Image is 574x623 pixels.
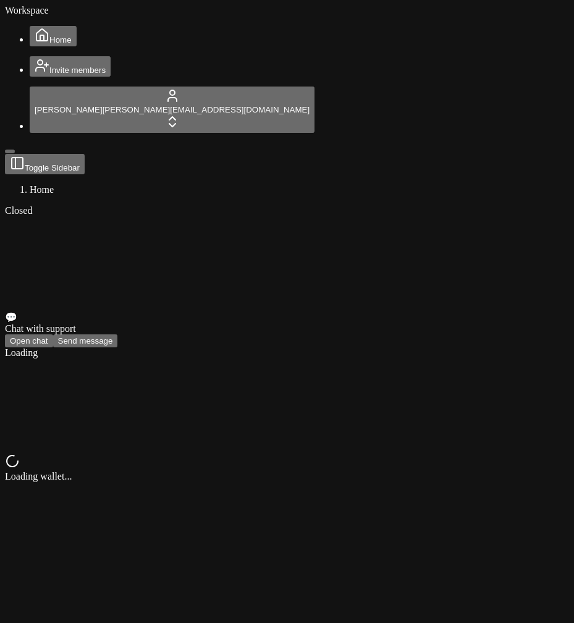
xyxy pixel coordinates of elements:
[5,311,569,323] div: 💬
[49,35,72,44] span: Home
[5,471,569,482] div: Loading wallet...
[30,34,77,44] a: Home
[103,105,310,114] span: [PERSON_NAME][EMAIL_ADDRESS][DOMAIN_NAME]
[30,87,314,133] button: [PERSON_NAME][PERSON_NAME][EMAIL_ADDRESS][DOMAIN_NAME]
[49,66,106,75] span: Invite members
[5,5,569,16] div: Workspace
[30,56,111,77] button: Invite members
[53,334,118,347] button: Send message
[35,105,103,114] span: [PERSON_NAME]
[5,323,569,334] div: Chat with support
[30,26,77,46] button: Home
[5,334,53,347] button: Open chat
[5,205,32,216] span: Closed
[5,347,38,358] span: Loading
[30,184,54,195] span: Home
[5,154,85,174] button: Toggle Sidebar
[5,184,569,195] nav: breadcrumb
[30,64,111,75] a: Invite members
[5,150,15,153] button: Toggle Sidebar
[25,163,80,172] span: Toggle Sidebar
